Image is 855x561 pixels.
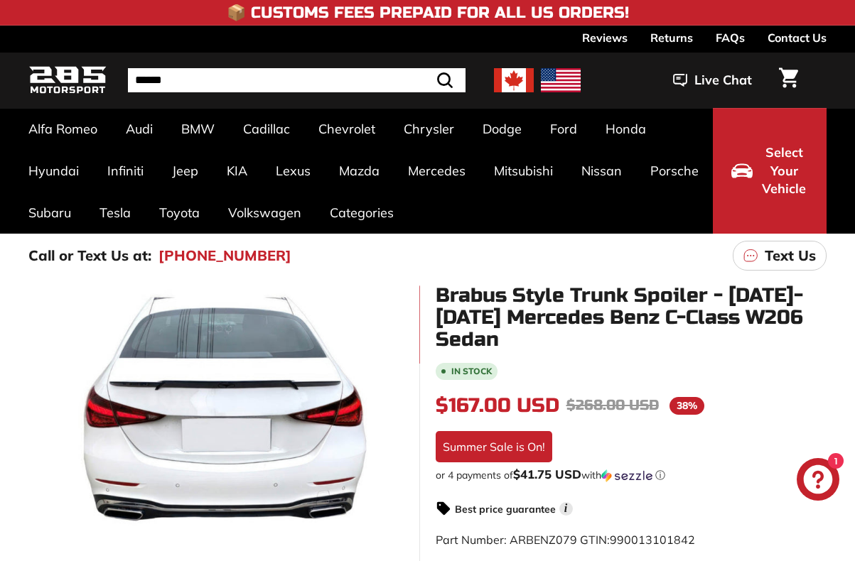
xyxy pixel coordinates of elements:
[513,467,581,481] span: $41.75 USD
[389,108,468,150] a: Chrysler
[670,397,704,415] span: 38%
[128,68,466,92] input: Search
[436,468,827,482] div: or 4 payments of with
[14,150,93,192] a: Hyundai
[650,26,693,50] a: Returns
[566,396,659,414] span: $268.00 USD
[436,393,559,418] span: $167.00 USD
[713,108,827,234] button: Select Your Vehicle
[325,150,394,192] a: Mazda
[768,26,827,50] a: Contact Us
[158,245,291,266] a: [PHONE_NUMBER]
[468,108,536,150] a: Dodge
[792,458,844,504] inbox-online-store-chat: Shopify online store chat
[716,26,745,50] a: FAQs
[214,192,316,234] a: Volkswagen
[559,502,573,516] span: i
[85,192,145,234] a: Tesla
[567,150,636,192] a: Nissan
[536,108,591,150] a: Ford
[316,192,408,234] a: Categories
[436,431,552,462] div: Summer Sale is On!
[394,150,480,192] a: Mercedes
[436,468,827,482] div: or 4 payments of$41.75 USDwithSezzle Click to learn more about Sezzle
[694,71,752,89] span: Live Chat
[28,64,107,97] img: Logo_285_Motorsport_areodynamics_components
[14,108,112,150] a: Alfa Romeo
[227,4,629,21] h4: 📦 Customs Fees Prepaid for All US Orders!
[28,245,151,266] p: Call or Text Us at:
[436,285,827,350] h1: Brabus Style Trunk Spoiler - [DATE]-[DATE] Mercedes Benz C-Class W206 Sedan
[451,367,492,376] b: In stock
[655,62,770,98] button: Live Chat
[145,192,214,234] a: Toyota
[582,26,628,50] a: Reviews
[304,108,389,150] a: Chevrolet
[480,150,567,192] a: Mitsubishi
[229,108,304,150] a: Cadillac
[601,469,652,482] img: Sezzle
[636,150,713,192] a: Porsche
[455,503,556,516] strong: Best price guarantee
[93,150,158,192] a: Infiniti
[436,533,695,547] span: Part Number: ARBENZ079 GTIN:
[112,108,167,150] a: Audi
[158,150,213,192] a: Jeep
[610,533,695,547] span: 990013101842
[167,108,229,150] a: BMW
[591,108,660,150] a: Honda
[765,245,816,266] p: Text Us
[14,192,85,234] a: Subaru
[760,143,808,198] span: Select Your Vehicle
[733,241,827,271] a: Text Us
[770,56,807,104] a: Cart
[262,150,325,192] a: Lexus
[213,150,262,192] a: KIA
